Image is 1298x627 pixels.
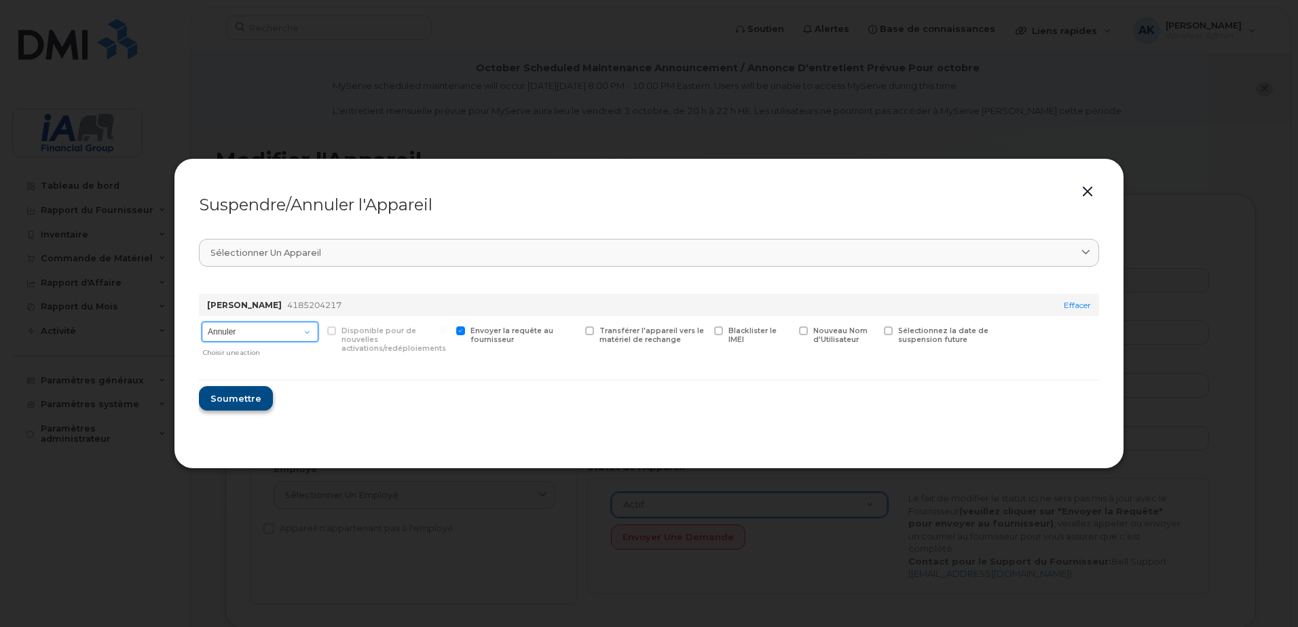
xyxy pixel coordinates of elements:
[287,300,341,310] span: 4185204217
[203,343,318,358] div: Choisir une action
[440,326,447,333] input: Envoyer la requête au fournisseur
[470,326,553,344] span: Envoyer la requête au fournisseur
[311,326,318,333] input: Disponible pour de nouvelles activations/redéploiements
[783,326,790,333] input: Nouveau Nom d'Utilisateur
[898,326,988,344] span: Sélectionnez la date de suspension future
[868,326,874,333] input: Sélectionnez la date de suspension future
[698,326,705,333] input: Blacklister le IMEI
[1064,300,1091,310] a: Effacer
[199,197,1099,213] div: Suspendre/Annuler l'Appareil
[341,326,446,353] span: Disponible pour de nouvelles activations/redéploiements
[569,326,576,333] input: Transférer l'appareil vers le matériel de rechange
[199,386,273,411] button: Soumettre
[199,239,1099,267] a: Sélectionner un appareil
[207,300,282,310] strong: [PERSON_NAME]
[813,326,868,344] span: Nouveau Nom d'Utilisateur
[210,392,261,405] span: Soumettre
[599,326,704,344] span: Transférer l'appareil vers le matériel de rechange
[728,326,777,344] span: Blacklister le IMEI
[210,246,321,259] span: Sélectionner un appareil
